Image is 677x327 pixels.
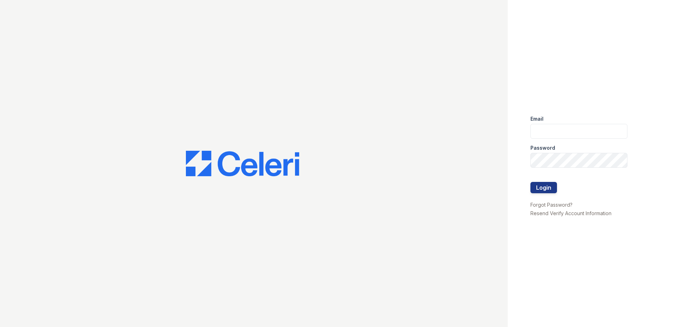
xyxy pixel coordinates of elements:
[530,144,555,151] label: Password
[530,202,573,208] a: Forgot Password?
[530,182,557,193] button: Login
[186,151,299,176] img: CE_Logo_Blue-a8612792a0a2168367f1c8372b55b34899dd931a85d93a1a3d3e32e68fde9ad4.png
[530,210,611,216] a: Resend Verify Account Information
[530,115,544,122] label: Email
